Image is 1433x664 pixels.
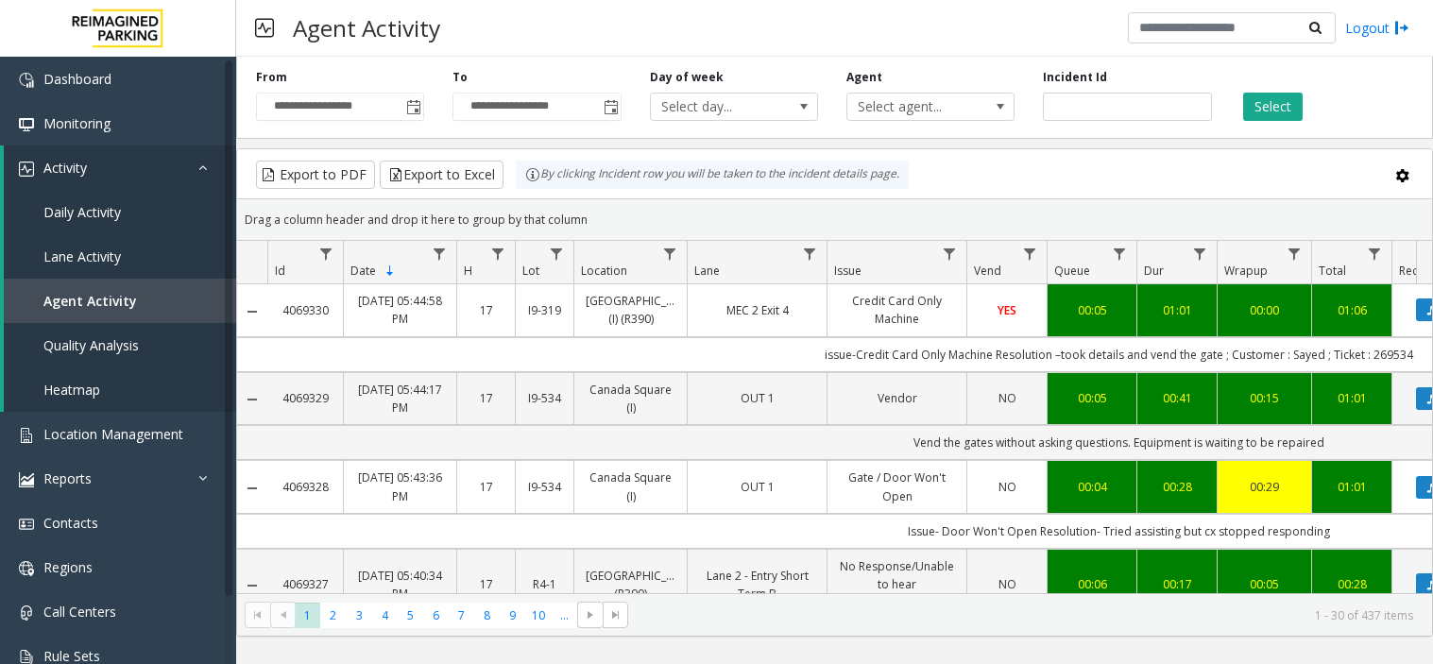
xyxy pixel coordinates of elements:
div: 00:05 [1229,575,1300,593]
img: 'icon' [19,517,34,532]
span: Lane Activity [43,247,121,265]
button: Select [1243,93,1303,121]
a: [DATE] 05:40:34 PM [355,567,445,603]
a: 4069327 [279,575,332,593]
span: Reports [43,469,92,487]
a: I9-534 [527,478,562,496]
span: Vend [974,263,1001,279]
a: Gate / Door Won't Open [839,468,955,504]
img: logout [1394,18,1409,38]
a: 00:15 [1229,389,1300,407]
a: I9-534 [527,389,562,407]
span: Contacts [43,514,98,532]
a: NO [979,478,1035,496]
a: [GEOGRAPHIC_DATA] (I) (R390) [586,292,675,328]
label: Incident Id [1043,69,1107,86]
img: 'icon' [19,472,34,487]
a: [DATE] 05:44:17 PM [355,381,445,417]
a: 17 [469,389,503,407]
a: Lane Filter Menu [797,241,823,266]
span: Page 1 [295,603,320,628]
div: By clicking Incident row you will be taken to the incident details page. [516,161,909,189]
a: Logout [1345,18,1409,38]
a: Lot Filter Menu [544,241,570,266]
span: Page 5 [398,603,423,628]
span: Activity [43,159,87,177]
a: 00:28 [1323,575,1380,593]
span: Wrapup [1224,263,1268,279]
a: Total Filter Menu [1362,241,1388,266]
a: Canada Square (I) [586,468,675,504]
div: 00:17 [1149,575,1205,593]
a: Queue Filter Menu [1107,241,1133,266]
span: NO [998,479,1016,495]
div: 00:06 [1059,575,1125,593]
a: 4069330 [279,301,332,319]
a: R4-1 [527,575,562,593]
a: [DATE] 05:44:58 PM [355,292,445,328]
a: Location Filter Menu [657,241,683,266]
a: Issue Filter Menu [937,241,963,266]
div: 00:05 [1059,389,1125,407]
img: pageIcon [255,5,274,51]
span: Id [275,263,285,279]
span: Rec. [1399,263,1421,279]
a: Collapse Details [237,578,267,593]
span: Sortable [383,264,398,279]
span: Page 10 [526,603,552,628]
div: 01:01 [1323,478,1380,496]
span: Page 3 [347,603,372,628]
a: H Filter Menu [486,241,511,266]
a: No Response/Unable to hear [PERSON_NAME] [839,557,955,612]
label: From [256,69,287,86]
span: Page 9 [500,603,525,628]
a: 01:01 [1149,301,1205,319]
a: 00:00 [1229,301,1300,319]
span: Select day... [651,94,784,120]
span: Heatmap [43,381,100,399]
img: infoIcon.svg [525,167,540,182]
div: Drag a column header and drop it here to group by that column [237,203,1432,236]
span: Lot [522,263,539,279]
button: Export to PDF [256,161,375,189]
span: YES [998,302,1016,318]
span: Page 6 [423,603,449,628]
kendo-pager-info: 1 - 30 of 437 items [640,607,1413,623]
img: 'icon' [19,428,34,443]
span: Page 7 [449,603,474,628]
a: [DATE] 05:43:36 PM [355,468,445,504]
a: 00:29 [1229,478,1300,496]
span: Dashboard [43,70,111,88]
a: 17 [469,575,503,593]
img: 'icon' [19,561,34,576]
span: Toggle popup [402,94,423,120]
span: Location Management [43,425,183,443]
span: Go to the next page [583,607,598,622]
span: Dur [1144,263,1164,279]
a: 01:06 [1323,301,1380,319]
a: Vendor [839,389,955,407]
div: 00:05 [1059,301,1125,319]
a: NO [979,575,1035,593]
span: H [464,263,472,279]
a: [GEOGRAPHIC_DATA] (R390) [586,567,675,603]
a: MEC 2 Exit 4 [699,301,815,319]
a: 00:41 [1149,389,1205,407]
a: Vend Filter Menu [1017,241,1043,266]
img: 'icon' [19,73,34,88]
label: Day of week [650,69,724,86]
a: 17 [469,301,503,319]
a: 4069329 [279,389,332,407]
a: 17 [469,478,503,496]
a: 00:28 [1149,478,1205,496]
a: 00:04 [1059,478,1125,496]
a: 01:01 [1323,389,1380,407]
span: Go to the next page [577,602,603,628]
a: Id Filter Menu [314,241,339,266]
a: Lane 2 - Entry Short Term B [699,567,815,603]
